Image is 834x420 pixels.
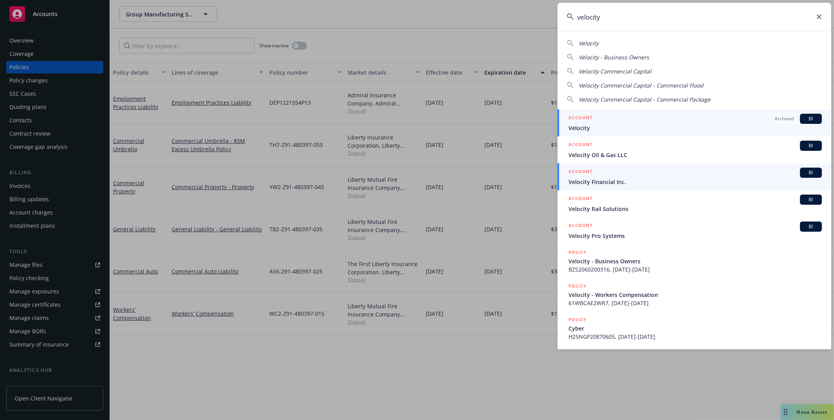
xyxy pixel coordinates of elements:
h5: ACCOUNT [569,141,592,150]
a: ACCOUNTBIVelocity Pro Systems [558,217,831,244]
span: H25NGP20870605, [DATE]-[DATE] [569,332,822,341]
span: Velocity Financial Inc. [569,178,822,186]
span: BI [803,142,819,149]
span: BI [803,223,819,230]
h5: ACCOUNT [569,222,592,231]
span: Velocity Rail Solutions [569,205,822,213]
span: Velocity - Business Owners [579,54,649,61]
h5: POLICY [569,316,586,323]
span: Velocity Commercial Capital [579,68,651,75]
a: ACCOUNTArchivedBIVelocity [558,109,831,136]
a: ACCOUNTBIVelocity Financial Inc. [558,163,831,190]
span: Velocity Pro Systems [569,232,822,240]
h5: POLICY [569,282,586,290]
h5: POLICY [569,248,586,256]
a: ACCOUNTBIVelocity Rail Solutions [558,190,831,217]
input: Search... [558,3,831,31]
h5: ACCOUNT [569,168,592,177]
span: BI [803,169,819,176]
span: BZS2060200316, [DATE]-[DATE] [569,265,822,273]
span: Velocity [569,124,822,132]
span: Velocity [579,39,599,47]
h5: ACCOUNT [569,114,592,123]
span: 61WBCAE2WR7, [DATE]-[DATE] [569,299,822,307]
a: POLICYVelocity - Business OwnersBZS2060200316, [DATE]-[DATE] [558,244,831,278]
a: POLICYCyberH25NGP20870605, [DATE]-[DATE] [558,311,831,345]
span: Velocity - Business Owners [569,257,822,265]
a: ACCOUNTBIVelocity Oil & Gas LLC [558,136,831,163]
span: Archived [775,115,794,122]
span: Velocity - Workers Compensation [569,291,822,299]
span: Velocity Commercial Capital - Commercial Package [579,96,710,103]
span: Cyber [569,324,822,332]
span: Velocity Oil & Gas LLC [569,151,822,159]
a: POLICYVelocity - Workers Compensation61WBCAE2WR7, [DATE]-[DATE] [558,278,831,311]
span: Velocity Commercial Capital - Commercial Flood [579,82,703,89]
span: BI [803,196,819,203]
span: BI [803,115,819,122]
h5: ACCOUNT [569,195,592,204]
